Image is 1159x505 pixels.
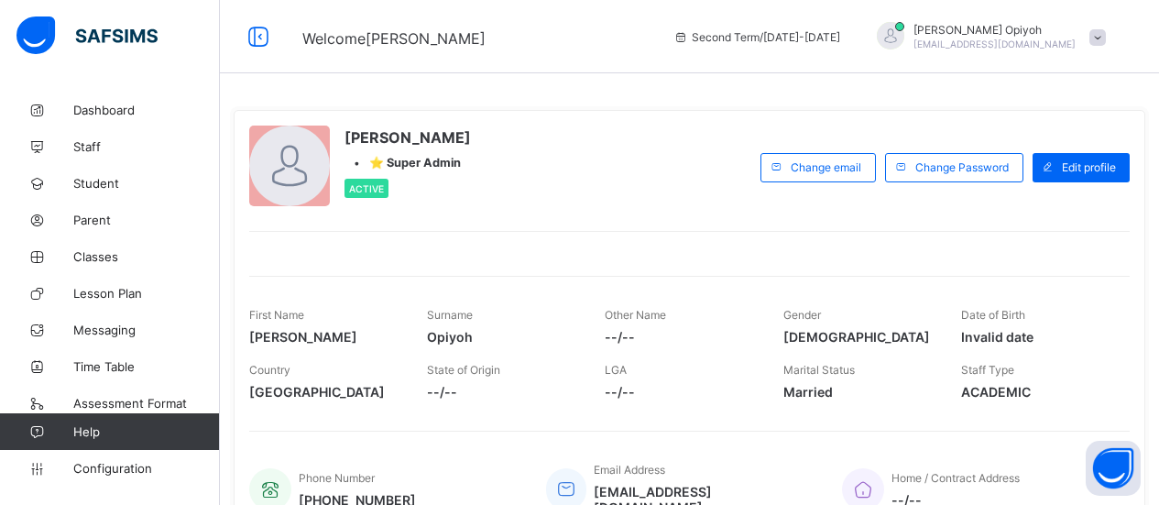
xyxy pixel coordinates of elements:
[16,16,158,55] img: safsims
[73,139,220,154] span: Staff
[961,363,1014,377] span: Staff Type
[73,249,220,264] span: Classes
[605,329,755,345] span: --/--
[73,213,220,227] span: Parent
[427,308,473,322] span: Surname
[858,22,1115,52] div: Michael ZacheusOpiyoh
[891,471,1020,485] span: Home / Contract Address
[73,286,220,301] span: Lesson Plan
[913,38,1076,49] span: [EMAIL_ADDRESS][DOMAIN_NAME]
[605,363,627,377] span: LGA
[73,323,220,337] span: Messaging
[1086,441,1141,496] button: Open asap
[783,308,821,322] span: Gender
[73,176,220,191] span: Student
[249,384,399,400] span: [GEOGRAPHIC_DATA]
[427,384,577,400] span: --/--
[605,384,755,400] span: --/--
[791,160,861,174] span: Change email
[249,329,399,345] span: [PERSON_NAME]
[783,329,934,345] span: [DEMOGRAPHIC_DATA]
[73,396,220,411] span: Assessment Format
[73,424,219,439] span: Help
[73,359,220,374] span: Time Table
[344,156,471,170] div: •
[913,23,1076,37] span: [PERSON_NAME] Opiyoh
[783,363,855,377] span: Marital Status
[302,29,486,48] span: Welcome [PERSON_NAME]
[961,384,1111,400] span: ACADEMIC
[961,308,1025,322] span: Date of Birth
[1062,160,1116,174] span: Edit profile
[427,363,500,377] span: State of Origin
[369,156,461,170] span: ⭐ Super Admin
[427,329,577,345] span: Opiyoh
[961,329,1111,345] span: Invalid date
[594,463,665,477] span: Email Address
[673,30,840,44] span: session/term information
[249,363,290,377] span: Country
[344,128,471,147] span: [PERSON_NAME]
[299,471,375,485] span: Phone Number
[249,308,304,322] span: First Name
[783,384,934,400] span: Married
[605,308,666,322] span: Other Name
[73,103,220,117] span: Dashboard
[73,461,219,476] span: Configuration
[349,183,384,194] span: Active
[915,160,1009,174] span: Change Password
